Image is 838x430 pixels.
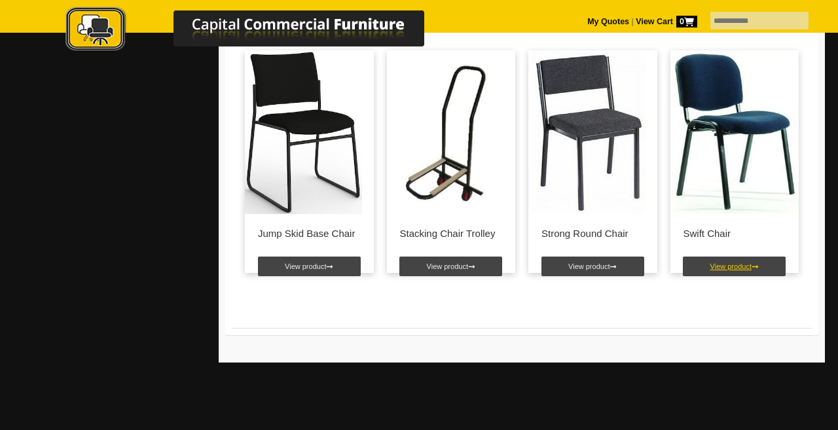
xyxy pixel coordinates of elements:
a: View product [258,257,361,276]
p: Jump Skid Base Chair [258,227,361,240]
p: Swift Chair [683,227,786,240]
p: Stacking Chair Trolley [400,227,503,240]
p: Strong Round Chair [541,227,644,240]
a: Capital Commercial Furniture Logo [29,7,488,58]
a: View Cart0 [634,17,697,26]
a: View product [399,257,502,276]
img: Stacking Chair Trolley [387,50,516,214]
a: View product [683,257,786,276]
a: My Quotes [587,17,629,26]
span: 0 [676,16,697,27]
a: View product [541,257,644,276]
img: Jump Skid Base Chair [245,50,362,214]
img: Capital Commercial Furniture Logo [29,7,488,54]
strong: View Cart [636,17,697,26]
img: Strong Round Chair [528,50,646,214]
img: Swift Chair [670,50,799,214]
